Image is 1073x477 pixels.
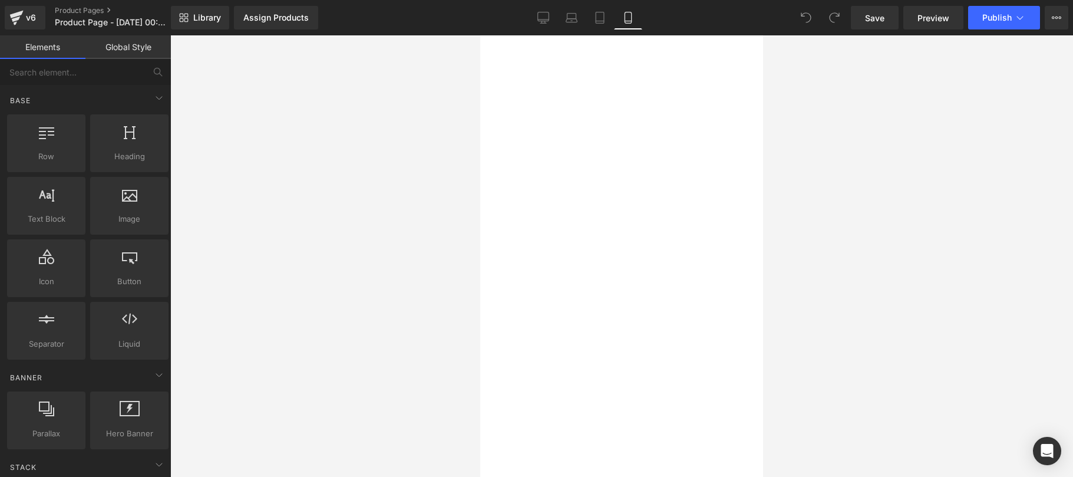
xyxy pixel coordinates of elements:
span: Text Block [11,213,82,225]
a: Product Pages [55,6,190,15]
a: Tablet [586,6,614,29]
a: Laptop [557,6,586,29]
a: Global Style [85,35,171,59]
button: Redo [823,6,846,29]
button: Publish [968,6,1040,29]
a: Preview [903,6,963,29]
a: New Library [171,6,229,29]
span: Icon [11,275,82,288]
span: Preview [917,12,949,24]
span: Button [94,275,165,288]
span: Publish [982,13,1012,22]
span: Product Page - [DATE] 00:30:01 [55,18,168,27]
span: Liquid [94,338,165,350]
button: Undo [794,6,818,29]
span: Image [94,213,165,225]
span: Heading [94,150,165,163]
div: Open Intercom Messenger [1033,437,1061,465]
span: Save [865,12,884,24]
button: More [1045,6,1068,29]
span: Parallax [11,427,82,440]
a: Mobile [614,6,642,29]
span: Row [11,150,82,163]
span: Hero Banner [94,427,165,440]
a: v6 [5,6,45,29]
span: Library [193,12,221,23]
span: Banner [9,372,44,383]
span: Base [9,95,32,106]
span: Stack [9,462,38,473]
span: Separator [11,338,82,350]
div: v6 [24,10,38,25]
a: Desktop [529,6,557,29]
div: Assign Products [243,13,309,22]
